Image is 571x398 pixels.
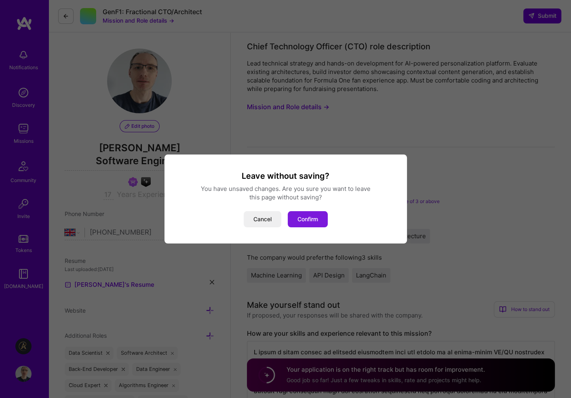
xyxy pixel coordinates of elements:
button: Cancel [244,211,281,227]
div: this page without saving? [174,193,397,201]
div: You have unsaved changes. Are you sure you want to leave [174,184,397,193]
h3: Leave without saving? [174,171,397,181]
button: Confirm [288,211,328,227]
div: modal [164,155,407,243]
